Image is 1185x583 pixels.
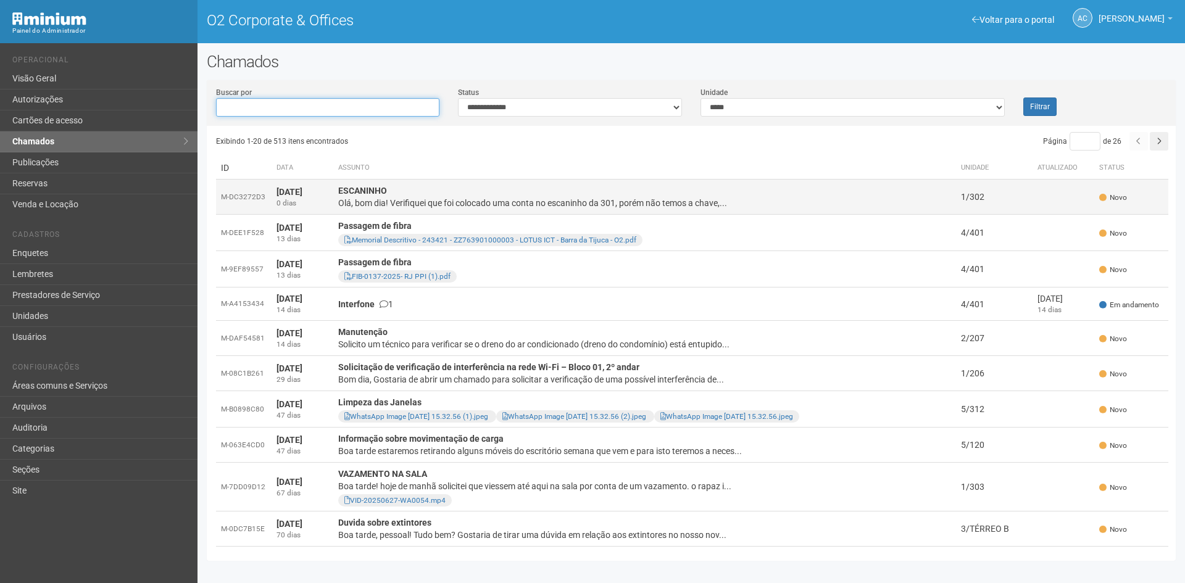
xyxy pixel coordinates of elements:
[276,519,302,529] strong: [DATE]
[216,287,272,321] td: M-A4153434
[1094,157,1168,180] th: Status
[1099,15,1173,25] a: [PERSON_NAME]
[276,374,328,385] div: 29 dias
[956,463,1033,511] td: 1/303
[458,87,479,98] label: Status
[344,496,446,505] a: VID-20250627-WA0054.mp4
[502,412,646,421] a: WhatsApp Image [DATE] 15.32.56 (2).jpeg
[338,327,388,337] strong: Manutenção
[338,338,951,350] div: Solicito um técnico para verificar se o dreno do ar condicionado (dreno do condomínio) está entup...
[216,547,272,582] td: M-3D8954FE
[272,157,333,180] th: Data
[1099,228,1127,239] span: Novo
[956,356,1033,391] td: 1/206
[276,488,328,498] div: 67 dias
[956,180,1033,215] td: 1/302
[216,321,272,356] td: M-DAF54581
[276,363,302,373] strong: [DATE]
[276,294,302,304] strong: [DATE]
[1033,157,1094,180] th: Atualizado
[216,356,272,391] td: M-08C1B261
[338,197,951,209] div: Olá, bom dia! Verifiquei que foi colocado uma conta no escaninho da 301, porém não temos a chave,...
[1099,2,1165,23] span: Ana Carla de Carvalho Silva
[216,87,252,98] label: Buscar por
[1099,265,1127,275] span: Novo
[1099,334,1127,344] span: Novo
[216,132,692,151] div: Exibindo 1-20 de 513 itens encontrados
[338,373,951,386] div: Bom dia, Gostaria de abrir um chamado para solicitar a verificação de uma possível interferência ...
[1099,192,1127,203] span: Novo
[338,469,427,479] strong: VAZAMENTO NA SALA
[1043,137,1121,146] span: Página de 26
[1099,369,1127,379] span: Novo
[216,463,272,511] td: M-7DD09D12
[276,410,328,421] div: 47 dias
[12,25,188,36] div: Painel do Administrador
[276,305,328,315] div: 14 dias
[1073,8,1092,28] a: AC
[338,434,504,444] strong: Informação sobre movimentação de carga
[972,15,1054,25] a: Voltar para o portal
[216,215,272,251] td: M-DEE1F528
[1099,300,1159,310] span: Em andamento
[956,157,1033,180] th: Unidade
[338,221,412,231] strong: Passagem de fibra
[276,259,302,269] strong: [DATE]
[338,397,422,407] strong: Limpeza das Janelas
[701,87,728,98] label: Unidade
[216,428,272,463] td: M-063E4CD0
[338,518,431,527] strong: Duvida sobre extintores
[1099,524,1127,535] span: Novo
[1037,305,1062,314] span: 14 dias
[338,480,951,492] div: Boa tarde! hoje de manhã solicitei que viessem até aqui na sala por conta de um vazamento. o rapa...
[333,157,956,180] th: Assunto
[1099,440,1127,451] span: Novo
[207,12,682,28] h1: O2 Corporate & Offices
[338,362,639,372] strong: Solicitação de verificação de interferência na rede Wi-Fi – Bloco 01, 2º andar
[956,215,1033,251] td: 4/401
[12,363,188,376] li: Configurações
[276,223,302,233] strong: [DATE]
[1099,482,1127,493] span: Novo
[276,435,302,445] strong: [DATE]
[1037,292,1089,305] div: [DATE]
[276,234,328,244] div: 13 dias
[344,236,636,244] a: Memorial Descritivo - 243421 - ZZ763901000003 - LOTUS ICT - Barra da Tijuca - O2.pdf
[344,412,488,421] a: WhatsApp Image [DATE] 15.32.56 (1).jpeg
[12,230,188,243] li: Cadastros
[276,477,302,487] strong: [DATE]
[956,287,1033,321] td: 4/401
[660,412,793,421] a: WhatsApp Image [DATE] 15.32.56.jpeg
[12,12,86,25] img: Minium
[216,180,272,215] td: M-DC3272D3
[216,391,272,428] td: M-B0898C80
[276,187,302,197] strong: [DATE]
[338,445,951,457] div: Boa tarde estaremos retirando alguns móveis do escritório semana que vem e para isto teremos a ne...
[956,391,1033,428] td: 5/312
[1099,405,1127,415] span: Novo
[216,251,272,287] td: M-9EF89557
[344,272,451,281] a: FIB-0137-2025- RJ PPI (1).pdf
[276,530,328,540] div: 70 dias
[276,328,302,338] strong: [DATE]
[216,511,272,547] td: M-0DC7B15E
[1023,97,1057,116] button: Filtrar
[276,339,328,350] div: 14 dias
[956,321,1033,356] td: 2/207
[338,257,412,267] strong: Passagem de fibra
[338,186,387,196] strong: ESCANINHO
[956,251,1033,287] td: 4/401
[380,299,393,309] span: 1
[338,529,951,541] div: Boa tarde, pessoal! Tudo bem? Gostaria de tirar uma dúvida em relação aos extintores no nosso nov...
[216,157,272,180] td: ID
[276,270,328,281] div: 13 dias
[276,446,328,457] div: 47 dias
[12,56,188,68] li: Operacional
[276,399,302,409] strong: [DATE]
[207,52,1176,71] h2: Chamados
[338,299,375,309] strong: Interfone
[956,428,1033,463] td: 5/120
[956,547,1033,582] td: 5/137
[956,511,1033,547] td: 3/TÉRREO B
[276,198,328,209] div: 0 dias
